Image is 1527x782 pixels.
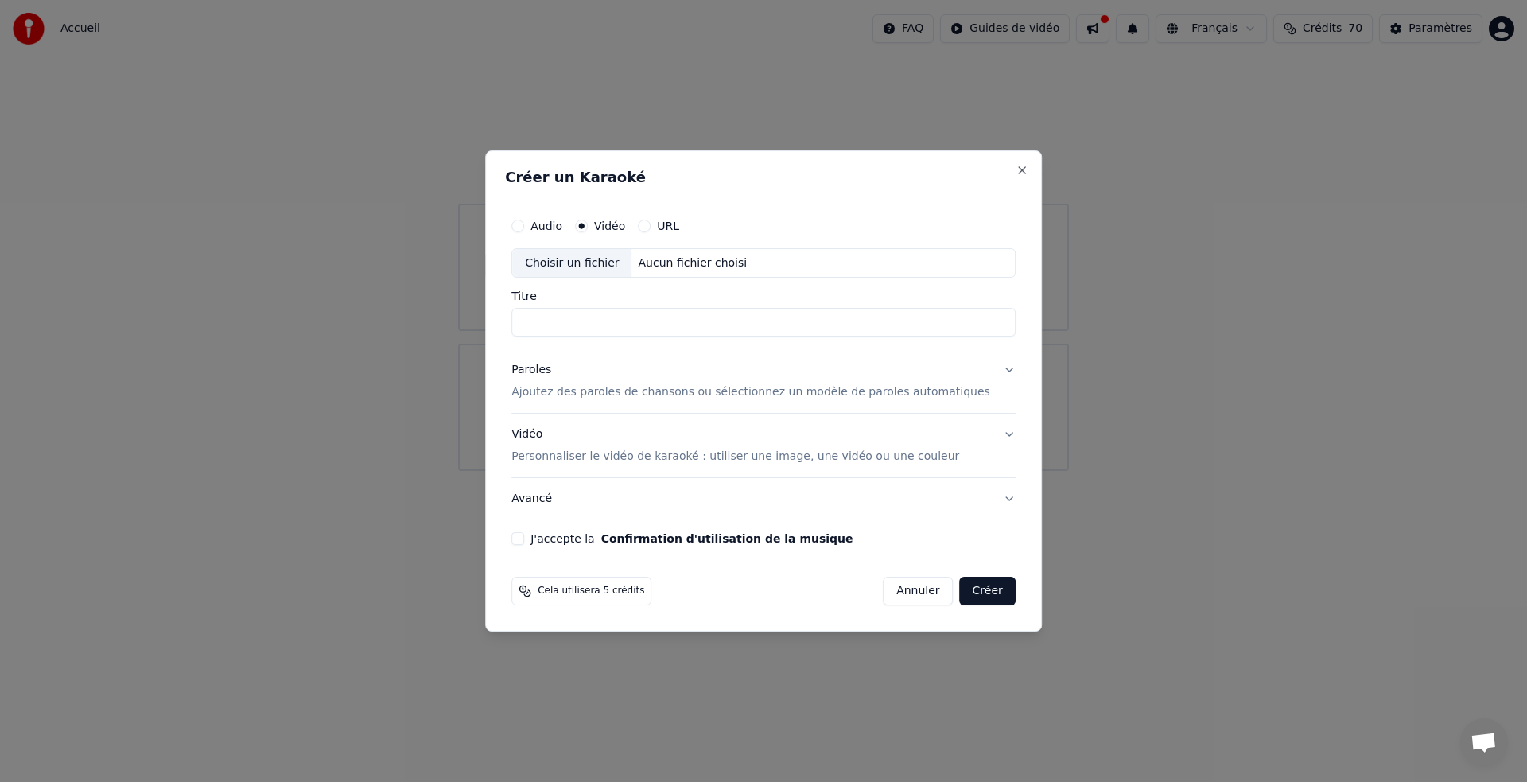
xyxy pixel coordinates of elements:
[511,427,959,465] div: Vidéo
[505,170,1022,185] h2: Créer un Karaoké
[511,363,551,379] div: Paroles
[594,220,625,231] label: Vidéo
[511,291,1016,302] label: Titre
[632,255,754,271] div: Aucun fichier choisi
[883,577,953,605] button: Annuler
[657,220,679,231] label: URL
[530,220,562,231] label: Audio
[511,478,1016,519] button: Avancé
[530,533,853,544] label: J'accepte la
[601,533,853,544] button: J'accepte la
[511,350,1016,414] button: ParolesAjoutez des paroles de chansons ou sélectionnez un modèle de paroles automatiques
[538,585,644,597] span: Cela utilisera 5 crédits
[511,449,959,465] p: Personnaliser le vidéo de karaoké : utiliser une image, une vidéo ou une couleur
[511,414,1016,478] button: VidéoPersonnaliser le vidéo de karaoké : utiliser une image, une vidéo ou une couleur
[511,385,990,401] p: Ajoutez des paroles de chansons ou sélectionnez un modèle de paroles automatiques
[512,249,631,278] div: Choisir un fichier
[960,577,1016,605] button: Créer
